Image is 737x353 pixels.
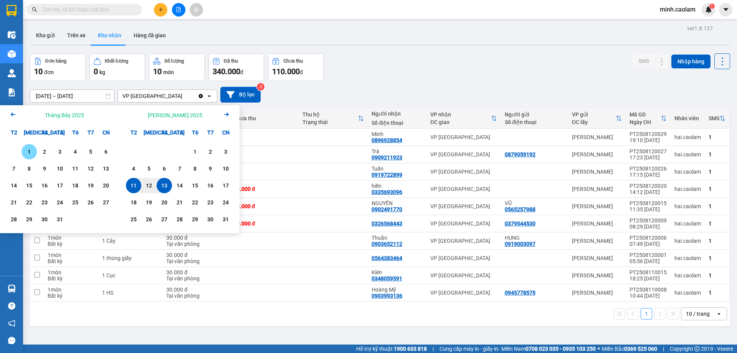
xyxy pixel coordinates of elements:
img: warehouse-icon [8,50,16,58]
div: Choose Thứ Bảy, tháng 07 19 2025. It's available. [83,178,98,193]
div: 10 / trang [686,310,710,318]
div: 0564383464 [372,255,402,261]
div: Thuận [372,235,423,241]
div: Choose Thứ Sáu, tháng 07 18 2025. It's available. [68,178,83,193]
div: Choose Thứ Sáu, tháng 08 8 2025. It's available. [187,161,203,176]
div: 20 [101,181,111,190]
div: Bất kỳ [48,241,94,247]
div: 30 [205,215,216,224]
span: plus [158,7,164,12]
div: VP gửi [572,111,616,118]
div: SMS [709,115,719,121]
div: T2 [6,125,21,140]
div: 19:10 [DATE] [630,137,667,143]
sup: 1 [709,3,715,9]
div: PT2508120029 [630,131,667,137]
div: Choose Thứ Sáu, tháng 07 4 2025. It's available. [68,144,83,159]
div: T7 [203,125,218,140]
img: warehouse-icon [8,31,16,39]
div: T4 [37,125,52,140]
button: Chưa thu110.000đ [268,53,324,81]
div: T4 [157,125,172,140]
img: logo-vxr [7,5,17,17]
div: Choose Thứ Hai, tháng 08 18 2025. It's available. [126,195,141,210]
div: 16 [205,181,216,190]
div: 5 [85,147,96,156]
div: Choose Thứ Bảy, tháng 07 5 2025. It's available. [83,144,98,159]
div: 9 [205,164,216,173]
div: 17:23 [DATE] [630,154,667,161]
div: Choose Thứ Sáu, tháng 08 15 2025. It's available. [187,178,203,193]
svg: open [206,93,212,99]
button: Kho gửi [30,26,61,45]
div: 1 [709,220,725,227]
div: 1 [709,255,725,261]
div: 23 [205,198,216,207]
div: 1 [24,147,35,156]
div: 1 [709,238,725,244]
div: 10 [55,164,65,173]
div: Choose Thứ Tư, tháng 08 20 2025. It's available. [157,195,172,210]
div: 0903652112 [372,241,402,247]
div: 0909211923 [372,154,402,161]
div: 11 [70,164,81,173]
div: Choose Thứ Bảy, tháng 08 9 2025. It's available. [203,161,218,176]
div: Choose Thứ Hai, tháng 07 14 2025. It's available. [6,178,21,193]
div: hai.caolam [674,169,701,175]
button: Hàng đã giao [127,26,172,45]
div: Tại văn phòng [166,258,226,264]
div: Trà [372,148,423,154]
div: 07:49 [DATE] [630,241,667,247]
div: Selected end date. Thứ Tư, tháng 08 13 2025. It's available. [157,178,172,193]
div: 26 [144,215,154,224]
button: Số lượng10món [149,53,205,81]
div: hai.caolam [674,186,701,192]
div: Bất kỳ [48,258,94,264]
div: hai.caolam [674,134,701,140]
div: 19 [144,198,154,207]
div: 16 [39,181,50,190]
div: 3 [55,147,65,156]
div: Choose Thứ Năm, tháng 07 3 2025. It's available. [52,144,68,159]
div: 15 [190,181,200,190]
div: Choose Thứ Tư, tháng 07 16 2025. It's available. [37,178,52,193]
div: 11 [128,181,139,190]
div: Choose Chủ Nhật, tháng 07 20 2025. It's available. [98,178,114,193]
div: Choose Thứ Hai, tháng 07 21 2025. It's available. [6,195,21,210]
span: 10 [34,67,43,76]
div: 1 [709,134,725,140]
div: Choose Chủ Nhật, tháng 08 17 2025. It's available. [218,178,233,193]
span: đ [300,69,303,75]
div: 29 [190,215,200,224]
div: 31 [220,215,231,224]
div: 1 [709,169,725,175]
div: VP [GEOGRAPHIC_DATA] [430,169,497,175]
div: 0919003097 [505,241,535,247]
button: caret-down [719,3,732,17]
div: 3 [220,147,231,156]
div: 40.000 đ [234,220,295,227]
input: Tìm tên, số ĐT hoặc mã đơn [42,5,133,14]
div: VP [GEOGRAPHIC_DATA] [430,220,497,227]
div: 30 [39,215,50,224]
div: Trạng thái [302,119,357,125]
div: 10 [220,164,231,173]
div: PT2508120006 [630,235,667,241]
img: warehouse-icon [8,69,16,77]
button: Đơn hàng10đơn [30,53,86,81]
div: Choose Thứ Bảy, tháng 08 23 2025. It's available. [203,195,218,210]
button: Khối lượng0kg [89,53,145,81]
div: 27 [101,198,111,207]
div: 19 [85,181,96,190]
div: Choose Chủ Nhật, tháng 08 24 2025. It's available. [218,195,233,210]
div: Choose Thứ Sáu, tháng 08 29 2025. It's available. [187,212,203,227]
div: 18 [128,198,139,207]
div: T6 [187,125,203,140]
div: Choose Thứ Năm, tháng 07 10 2025. It's available. [52,161,68,176]
div: PT2508120020 [630,183,667,189]
div: Choose Chủ Nhật, tháng 07 13 2025. It's available. [98,161,114,176]
div: VP [GEOGRAPHIC_DATA] [430,238,497,244]
div: Choose Thứ Ba, tháng 07 8 2025. It's available. [21,161,37,176]
div: 14:12 [DATE] [630,189,667,195]
div: Choose Thứ Tư, tháng 07 9 2025. It's available. [37,161,52,176]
